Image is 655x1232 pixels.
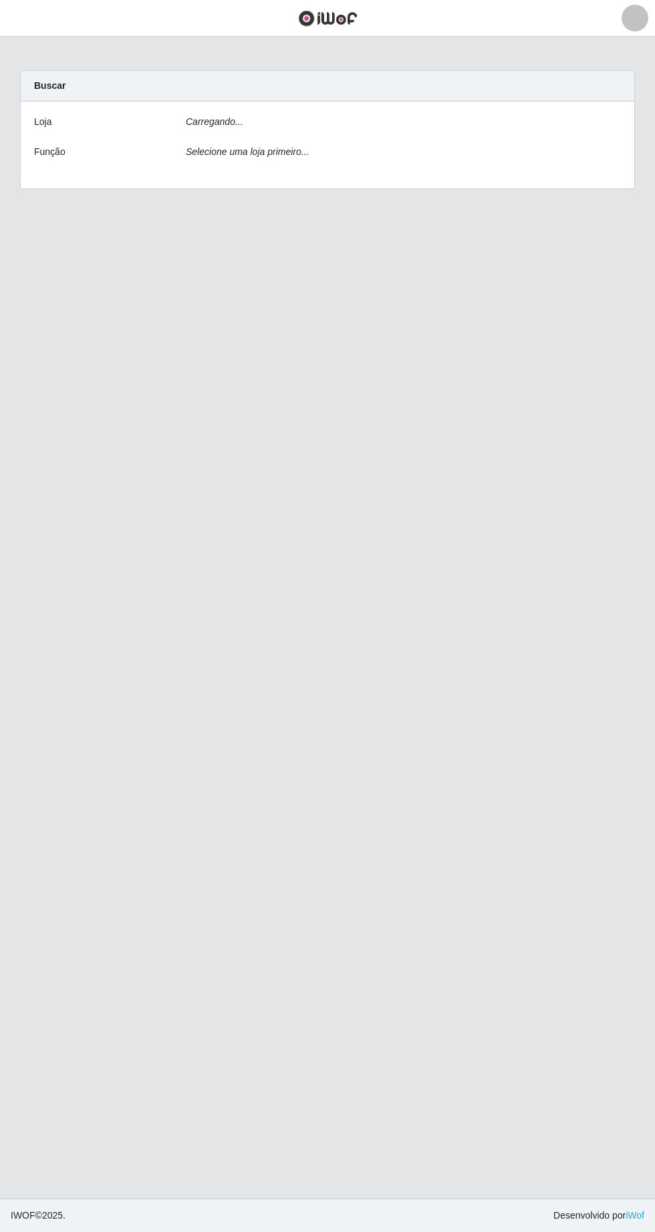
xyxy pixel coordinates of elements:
[11,1210,35,1221] span: IWOF
[11,1209,65,1223] span: © 2025 .
[34,145,65,159] label: Função
[553,1209,644,1223] span: Desenvolvido por
[298,10,358,27] img: CoreUI Logo
[186,116,243,127] i: Carregando...
[34,115,51,129] label: Loja
[34,80,65,91] strong: Buscar
[626,1210,644,1221] a: iWof
[186,146,309,157] i: Selecione uma loja primeiro...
